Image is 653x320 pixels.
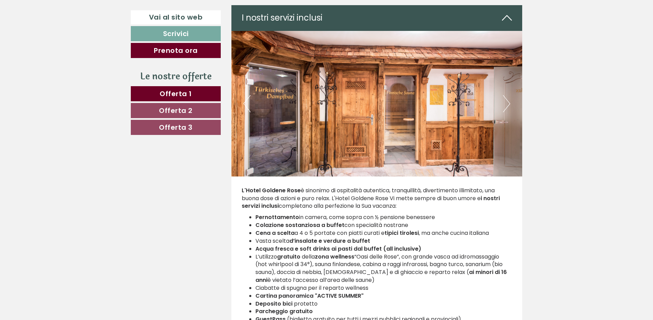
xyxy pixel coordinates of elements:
a: Prenota ora [131,43,221,58]
div: Buon giorno, come possiamo aiutarla? [5,19,116,39]
strong: Colazione sostanziosa a buffet [255,221,344,229]
span: Offerta 2 [159,106,193,115]
li: protetto [255,300,512,308]
strong: gratuito [277,253,300,261]
li: con specialità nostrane [255,221,512,229]
p: è sinonimo di ospitalità autentica, tranquillità, divertimento illimitato, una buona dose di azio... [242,187,512,210]
strong: Pernottamento [255,213,299,221]
strong: i nostri servizi inclusi [242,194,500,210]
div: Le nostre offerte [131,70,221,83]
li: Ciabatte di spugna per il reparto wellness [255,284,512,292]
strong: Deposito bici [255,300,293,308]
span: Offerta 1 [160,89,192,99]
button: Invia [232,178,271,193]
strong: Acqua fresca e soft drinks ai pasti dal buffet (all inclusive) [255,245,421,253]
strong: L'Hotel Goldene Rose [242,186,301,194]
strong: "ACTIVE SUMMER" [315,292,364,300]
li: Vasta scelta [255,237,512,245]
strong: Cena a scelta [255,229,295,237]
button: Previous [243,95,251,112]
a: Scrivici [131,26,221,41]
strong: zona wellness [315,253,354,261]
span: Offerta 3 [159,123,193,132]
div: I nostri servizi inclusi [231,5,523,31]
strong: ai minori di 16 anni [255,268,507,284]
small: 09:59 [10,33,113,38]
div: Hotel Goldene Rose [10,20,113,25]
a: Vai al sito web [131,10,221,24]
strong: Cartina panoramica [255,292,313,300]
li: in camera, come sopra con ½ pensione benessere [255,214,512,221]
li: L’utilizzo della “Oasi delle Rose”, con grande vasca ad idromassaggio (hot whirlpool di 34°), sau... [255,253,512,284]
strong: d’insalate e verdure a buffet [289,237,370,245]
button: Next [503,95,510,112]
li: a 4 o 5 portate con piatti curati e , ma anche cucina italiana [255,229,512,237]
strong: Parcheggio gratuito [255,307,313,315]
div: mercoledì [116,5,155,17]
strong: tipici tirolesi [385,229,419,237]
